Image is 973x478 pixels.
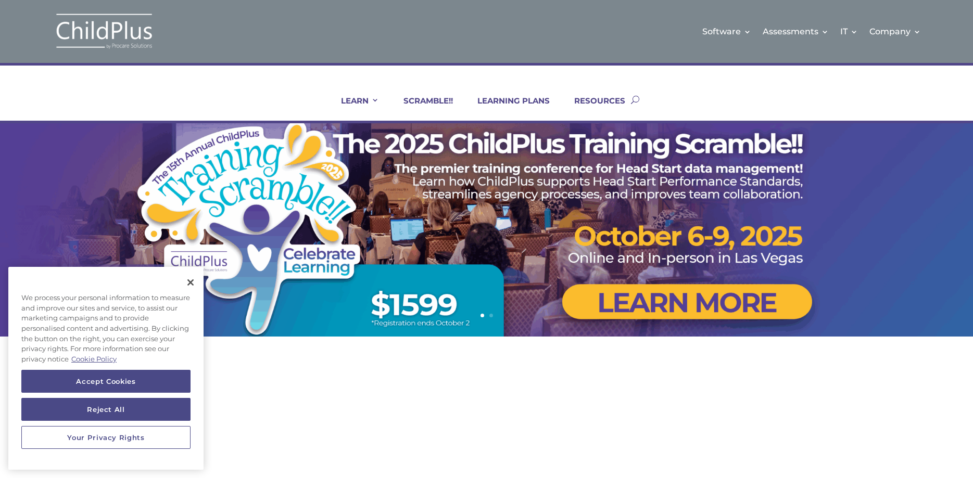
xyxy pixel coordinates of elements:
[702,10,751,53] a: Software
[21,426,191,449] button: Your Privacy Rights
[390,96,453,121] a: SCRAMBLE!!
[561,96,625,121] a: RESOURCES
[489,314,493,317] a: 2
[8,267,204,470] div: Cookie banner
[179,271,202,294] button: Close
[481,314,484,317] a: 1
[869,10,921,53] a: Company
[21,398,191,421] button: Reject All
[840,10,858,53] a: IT
[8,267,204,470] div: Privacy
[8,288,204,370] div: We process your personal information to measure and improve our sites and service, to assist our ...
[328,96,379,121] a: LEARN
[71,355,117,363] a: More information about your privacy, opens in a new tab
[21,370,191,393] button: Accept Cookies
[464,96,550,121] a: LEARNING PLANS
[763,10,829,53] a: Assessments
